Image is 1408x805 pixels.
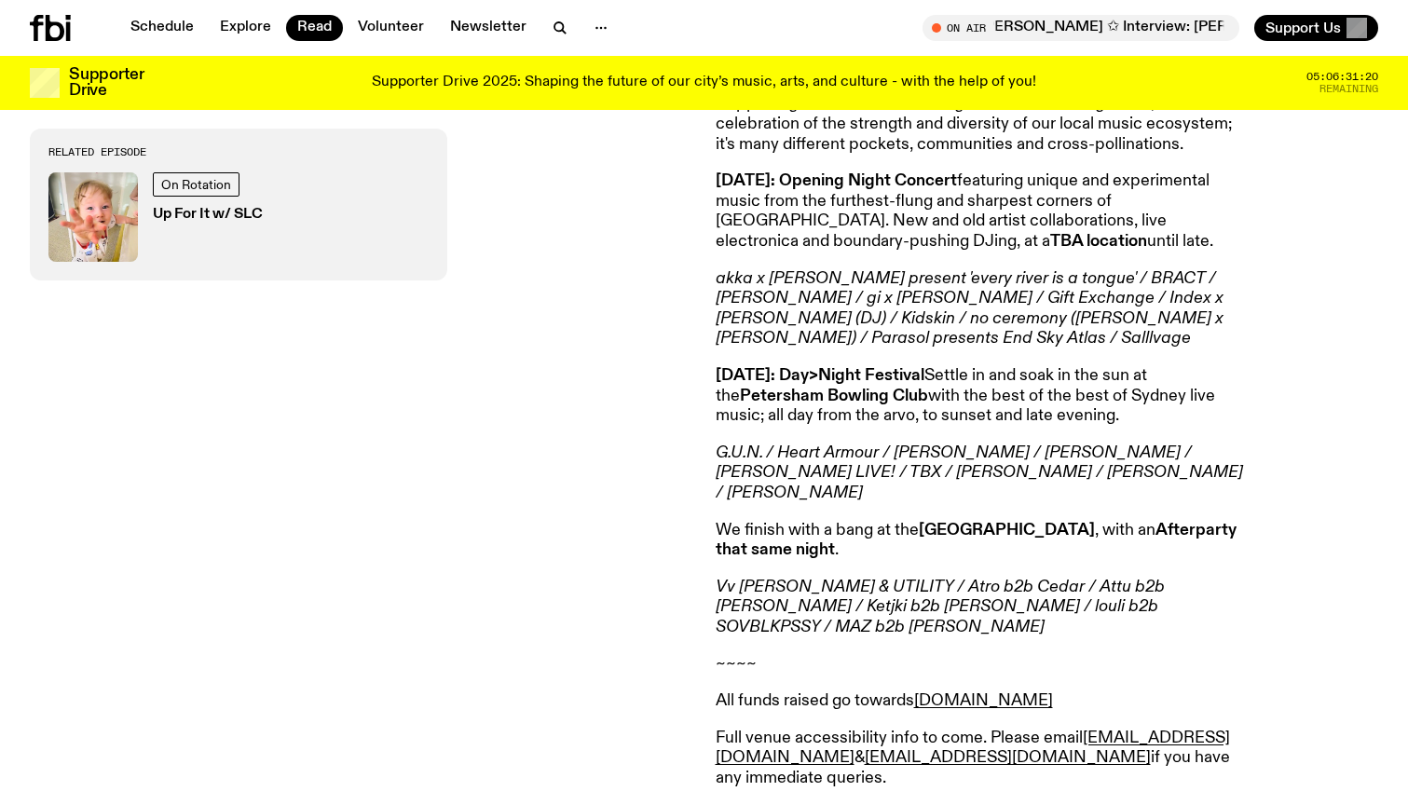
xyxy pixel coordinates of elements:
[1265,20,1341,36] span: Support Us
[716,521,1252,561] p: We finish with a bang at the , with an .
[209,15,282,41] a: Explore
[923,15,1239,41] button: On AirArvos with [PERSON_NAME] ✩ Interview: [PERSON_NAME]
[919,522,1095,539] strong: [GEOGRAPHIC_DATA]
[439,15,538,41] a: Newsletter
[716,579,1165,635] em: Vv [PERSON_NAME] & UTILITY / Atro b2b Cedar / Attu b2b [PERSON_NAME] / Ketjki b2b [PERSON_NAME] /...
[716,94,1252,155] p: Happening over the October long weekend on Gadigal land, a celebration of the strength and divers...
[119,15,205,41] a: Schedule
[153,208,263,222] h3: Up For It w/ SLC
[48,147,429,157] h3: Related Episode
[716,172,957,189] strong: [DATE]: Opening Night Concert
[48,172,429,262] a: baby slcOn RotationUp For It w/ SLC
[865,749,1151,766] a: [EMAIL_ADDRESS][DOMAIN_NAME]
[716,729,1252,789] p: Full venue accessibility info to come. Please email & if you have any immediate queries.
[48,172,138,262] img: baby slc
[347,15,435,41] a: Volunteer
[716,655,1252,675] p: ~~~~
[1254,15,1378,41] button: Support Us
[716,367,924,384] strong: [DATE]: Day>Night Festival
[1306,72,1378,82] span: 05:06:31:20
[1319,84,1378,94] span: Remaining
[372,75,1036,91] p: Supporter Drive 2025: Shaping the future of our city’s music, arts, and culture - with the help o...
[1050,233,1147,250] strong: TBA location
[740,388,928,404] strong: Petersham Bowling Club
[69,67,144,99] h3: Supporter Drive
[914,692,1053,709] a: [DOMAIN_NAME]
[716,522,1237,559] strong: Afterparty that same night
[716,691,1252,712] p: All funds raised go towards
[716,444,1243,501] em: G.U.N. / Heart Armour / [PERSON_NAME] / [PERSON_NAME] / [PERSON_NAME] LIVE! / TBX / [PERSON_NAME]...
[286,15,343,41] a: Read
[716,366,1252,427] p: Settle in and soak in the sun at the with the best of the best of Sydney live music; all day from...
[716,270,1223,348] em: akka x [PERSON_NAME] present 'every river is a tongue' / BRACT / [PERSON_NAME] / gi x [PERSON_NAM...
[716,171,1252,252] p: featuring unique and experimental music from the furthest-flung and sharpest corners of [GEOGRAPH...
